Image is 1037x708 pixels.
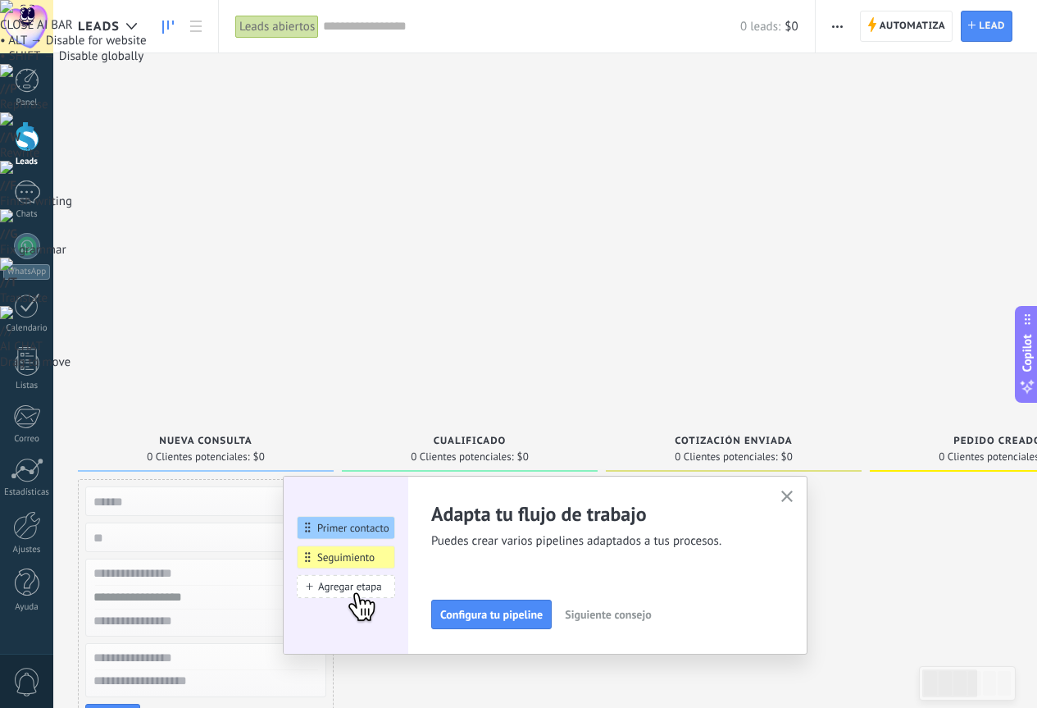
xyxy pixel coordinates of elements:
[431,501,761,527] h2: Adapta tu flujo de trabajo
[781,452,793,462] span: $0
[517,452,529,462] span: $0
[565,609,651,620] span: Siguiente consejo
[431,600,552,629] button: Configura tu pipeline
[411,452,513,462] span: 0 Clientes potenciales:
[147,452,249,462] span: 0 Clientes potenciales:
[3,434,51,445] div: Correo
[350,436,589,450] div: Cualificado
[159,436,252,447] span: Nueva consulta
[434,436,507,447] span: Cualificado
[1019,334,1035,372] span: Copilot
[675,436,793,447] span: Cotización enviada
[557,602,658,627] button: Siguiente consejo
[675,452,777,462] span: 0 Clientes potenciales:
[86,436,325,450] div: Nueva consulta
[431,533,761,550] span: Puedes crear varios pipelines adaptados a tus procesos.
[3,545,51,555] div: Ajustes
[3,487,51,498] div: Estadísticas
[253,452,265,462] span: $0
[614,436,853,450] div: Cotización enviada
[3,602,51,613] div: Ayuda
[440,609,543,620] span: Configura tu pipeline
[3,381,51,391] div: Listas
